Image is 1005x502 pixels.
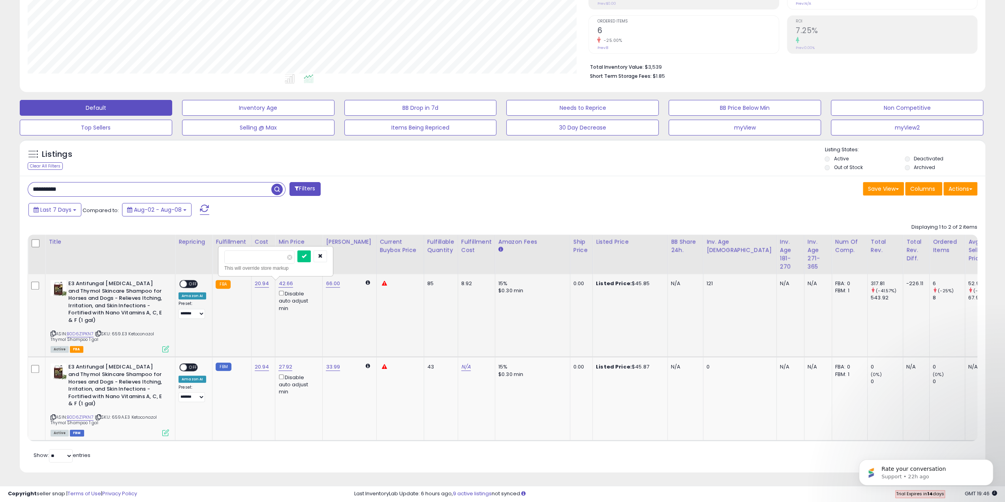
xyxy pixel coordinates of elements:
span: ROI [796,19,977,24]
button: Aug-02 - Aug-08 [122,203,192,216]
li: $3,539 [590,62,971,71]
b: Total Inventory Value: [590,64,643,70]
div: FBM: 1 [835,371,861,378]
a: 9 active listings [453,490,492,497]
button: BB Drop in 7d [344,100,497,116]
b: Listed Price: [596,280,632,287]
div: Amazon AI [178,376,206,383]
button: Needs to Reprice [506,100,659,116]
div: Fulfillment [216,238,248,246]
button: Non Competitive [831,100,983,116]
div: 8 [933,294,965,301]
div: 67.99 [968,294,1000,301]
div: Inv. Age 271-365 [808,238,828,271]
div: Amazon Fees [498,238,567,246]
div: Ship Price [573,238,589,254]
a: 42.66 [278,280,293,288]
span: Last 7 Days [40,206,71,214]
div: Clear All Filters [28,162,63,170]
small: (-25%) [938,288,954,294]
div: $45.87 [596,363,661,370]
div: FBA: 0 [835,280,861,287]
button: myView [669,120,821,135]
span: Compared to: [83,207,119,214]
div: N/A [808,363,826,370]
div: Total Rev. [871,238,900,254]
span: $1.85 [652,72,665,80]
div: Amazon AI [178,292,206,299]
div: N/A [808,280,826,287]
div: 15% [498,280,564,287]
div: 8.92 [461,280,489,287]
div: ASIN: [51,363,169,435]
a: B0D6Z1PKN7 [67,414,94,421]
a: 20.94 [255,280,269,288]
button: myView2 [831,120,983,135]
small: -25.00% [601,38,622,43]
div: Last InventoryLab Update: 6 hours ago, not synced. [354,490,997,498]
span: | SKU: 659A.E3 Ketoconazol Thymol Shampoo 1 gal [51,414,157,426]
small: (0%) [871,371,882,378]
div: 15% [498,363,564,370]
b: E3 Antifungal [MEDICAL_DATA] and Thymol Skincare Shampoo for Horses and Dogs - Relieves Itching, ... [68,363,164,409]
div: 0 [933,363,965,370]
div: 0 [933,378,965,385]
button: Last 7 Days [28,203,81,216]
div: N/A [671,363,697,370]
a: 20.94 [255,363,269,371]
button: Columns [905,182,942,196]
div: 317.81 [871,280,903,287]
button: Inventory Age [182,100,334,116]
small: (-41.57%) [876,288,896,294]
a: 33.99 [326,363,340,371]
div: 6 [933,280,965,287]
small: Prev: 8 [597,45,608,50]
div: Preset: [178,385,206,402]
div: 0 [706,363,770,370]
a: 27.92 [278,363,292,371]
div: Total Rev. Diff. [906,238,926,263]
b: E3 Antifungal [MEDICAL_DATA] and Thymol Skincare Shampoo for Horses and Dogs - Relieves Itching, ... [68,280,164,326]
div: 543.92 [871,294,903,301]
iframe: Intercom notifications message [847,443,1005,498]
div: Cost [255,238,272,246]
strong: Copyright [8,490,37,497]
div: N/A [671,280,697,287]
button: Actions [943,182,977,196]
a: 66.00 [326,280,340,288]
small: Prev: N/A [796,1,811,6]
div: N/A [906,363,923,370]
button: Selling @ Max [182,120,334,135]
div: N/A [968,363,994,370]
small: Prev: $0.00 [597,1,616,6]
span: Aug-02 - Aug-08 [134,206,182,214]
b: Listed Price: [596,363,632,370]
button: Save View [863,182,904,196]
div: Title [49,238,172,246]
div: seller snap | | [8,490,137,498]
small: (-22.09%) [973,288,996,294]
span: | SKU: 659.E3 Ketoconazol Thymol Shampoo 1 gal [51,331,154,342]
span: Show: entries [34,451,90,459]
div: $0.30 min [498,371,564,378]
div: N/A [780,363,798,370]
label: Active [834,155,848,162]
span: FBA [70,346,83,353]
div: Fulfillable Quantity [427,238,455,254]
span: Ordered Items [597,19,778,24]
button: Filters [289,182,320,196]
div: Preset: [178,301,206,319]
img: 51FQXK+jZ4L._SL40_.jpg [51,363,66,379]
div: -226.11 [906,280,923,287]
div: Min Price [278,238,319,246]
a: N/A [461,363,471,371]
small: FBM [216,363,231,371]
div: Displaying 1 to 2 of 2 items [911,224,977,231]
a: B0D6Z1PKN7 [67,331,94,337]
div: Repricing [178,238,209,246]
div: FBM: 1 [835,287,861,294]
div: Inv. Age [DEMOGRAPHIC_DATA] [706,238,773,254]
span: All listings currently available for purchase on Amazon [51,430,69,436]
div: $0.30 min [498,287,564,294]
